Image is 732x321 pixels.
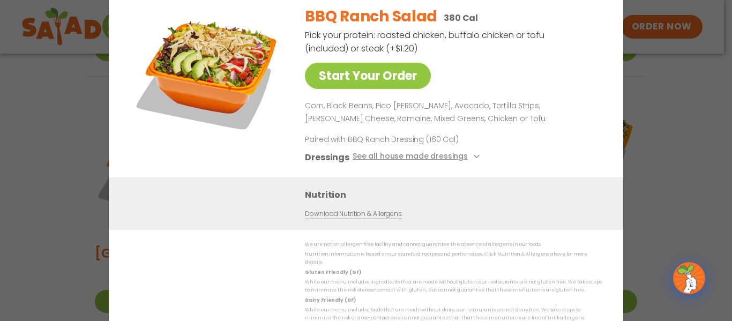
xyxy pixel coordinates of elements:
[305,63,431,89] a: Start Your Order
[305,188,607,201] h3: Nutrition
[305,296,355,303] strong: Dairy Friendly (DF)
[674,263,704,293] img: wpChatIcon
[305,268,361,275] strong: Gluten Friendly (GF)
[305,28,546,55] p: Pick your protein: roasted chicken, buffalo chicken or tofu (included) or steak (+$1.20)
[305,100,597,125] p: Corn, Black Beans, Pico [PERSON_NAME], Avocado, Tortilla Strips, [PERSON_NAME] Cheese, Romaine, M...
[353,150,483,163] button: See all house made dressings
[305,278,602,295] p: While our menu includes ingredients that are made without gluten, our restaurants are not gluten ...
[305,250,602,267] p: Nutrition information is based on our standard recipes and portion sizes. Click Nutrition & Aller...
[305,5,437,28] h2: BBQ Ranch Salad
[305,133,503,145] p: Paired with BBQ Ranch Dressing (160 Cal)
[305,150,349,163] h3: Dressings
[444,11,478,25] p: 380 Cal
[305,208,401,219] a: Download Nutrition & Allergens
[305,241,602,249] p: We are not an allergen free facility and cannot guarantee the absence of allergens in our foods.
